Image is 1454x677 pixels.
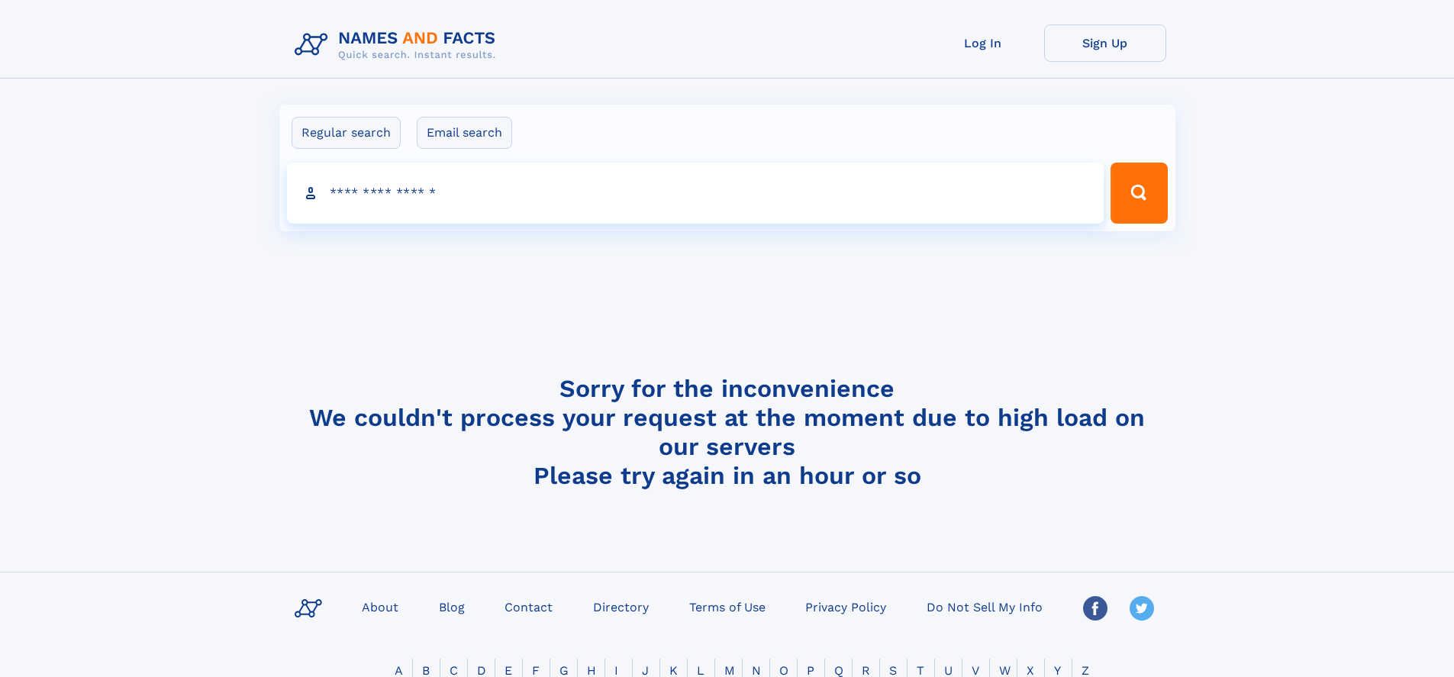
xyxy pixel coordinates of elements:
a: Terms of Use [683,595,772,617]
a: Sign Up [1044,24,1166,62]
a: Directory [587,595,655,617]
a: About [356,595,405,617]
a: Blog [433,595,471,617]
label: Regular search [292,117,401,149]
label: Email search [417,117,512,149]
img: Twitter [1130,596,1154,621]
a: Log In [922,24,1044,62]
img: Logo Names and Facts [289,24,508,66]
a: Privacy Policy [799,595,892,617]
input: search input [287,163,1104,224]
button: Search Button [1111,163,1167,224]
h4: Sorry for the inconvenience We couldn't process your request at the moment due to high load on ou... [289,374,1166,490]
a: Do Not Sell My Info [920,595,1049,617]
a: Contact [498,595,559,617]
img: Facebook [1083,596,1107,621]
